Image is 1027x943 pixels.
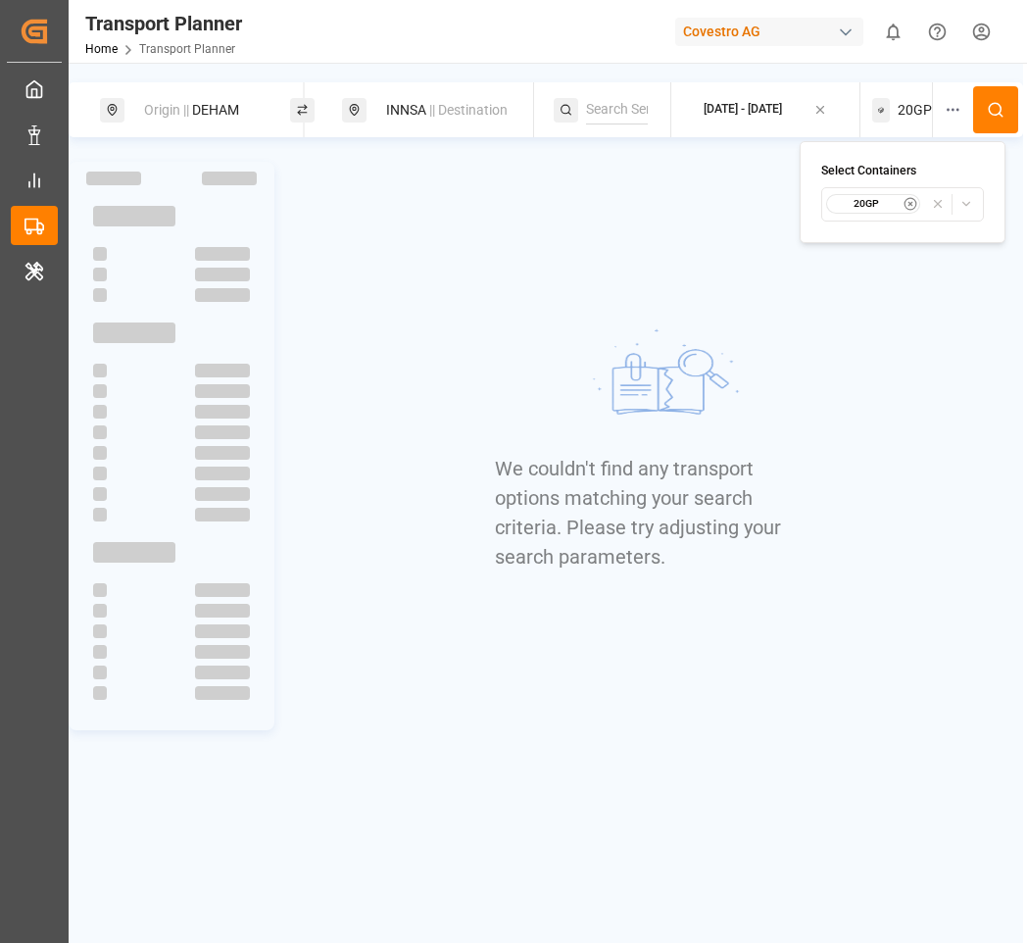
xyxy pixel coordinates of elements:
[821,163,984,180] h4: Select Containers
[374,92,526,128] div: INNSA
[915,10,959,54] button: Help Center
[586,95,648,124] input: Search Service String
[821,187,984,222] button: 20GP
[683,91,848,129] button: [DATE] - [DATE]
[495,454,823,571] p: We couldn't find any transport options matching your search criteria. Please try adjusting your s...
[85,9,242,38] div: Transport Planner
[871,10,915,54] button: show 0 new notifications
[898,100,932,121] span: 20GP
[144,102,189,118] span: Origin ||
[675,13,871,50] button: Covestro AG
[132,92,284,128] div: DEHAM
[85,42,118,56] a: Home
[675,18,863,46] div: Covestro AG
[512,307,806,454] img: No results
[832,197,901,211] small: 20GP
[429,102,508,118] span: || Destination
[704,101,782,119] div: [DATE] - [DATE]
